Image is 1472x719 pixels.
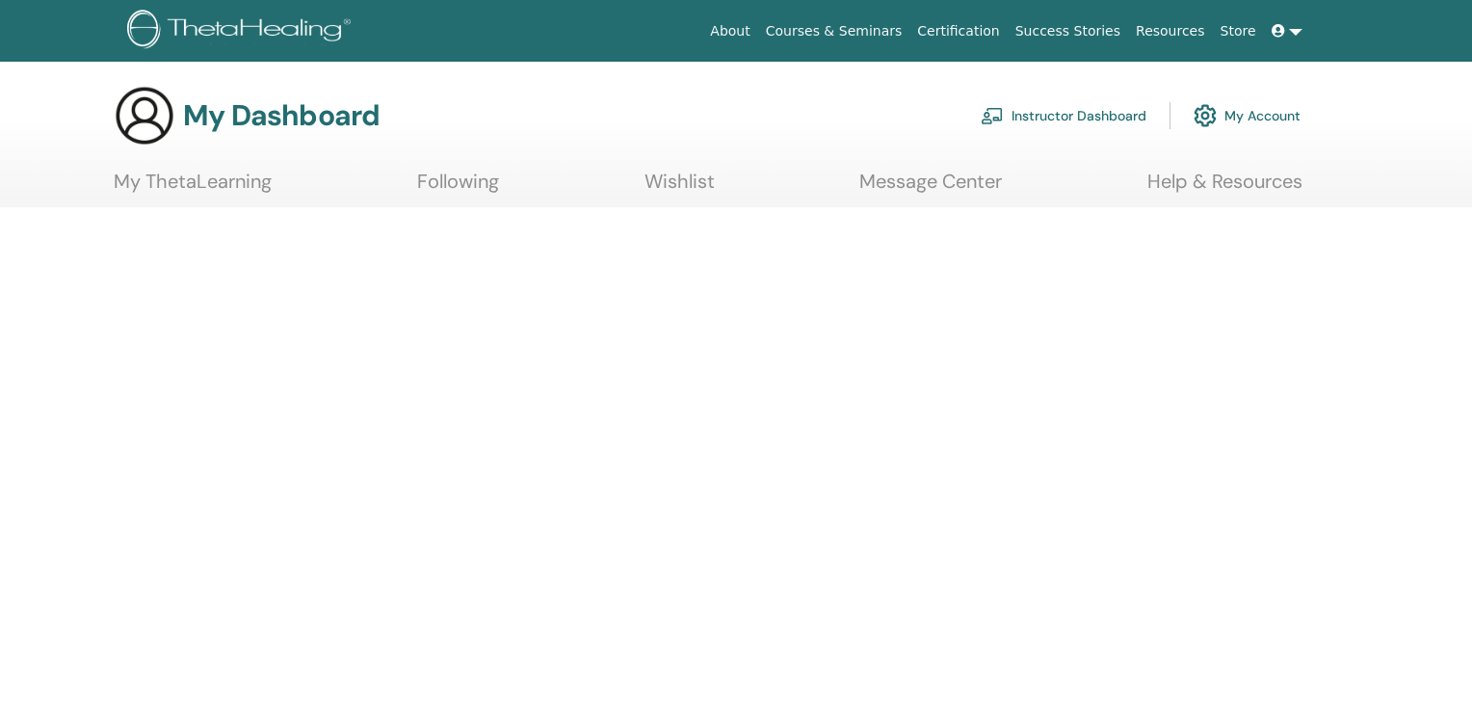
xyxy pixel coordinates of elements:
[183,98,380,133] h3: My Dashboard
[127,10,357,53] img: logo.png
[1194,99,1217,132] img: cog.svg
[702,13,757,49] a: About
[1213,13,1264,49] a: Store
[758,13,910,49] a: Courses & Seminars
[981,107,1004,124] img: chalkboard-teacher.svg
[644,170,715,207] a: Wishlist
[1194,94,1301,137] a: My Account
[417,170,499,207] a: Following
[114,85,175,146] img: generic-user-icon.jpg
[114,170,272,207] a: My ThetaLearning
[909,13,1007,49] a: Certification
[1008,13,1128,49] a: Success Stories
[981,94,1146,137] a: Instructor Dashboard
[859,170,1002,207] a: Message Center
[1147,170,1302,207] a: Help & Resources
[1128,13,1213,49] a: Resources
